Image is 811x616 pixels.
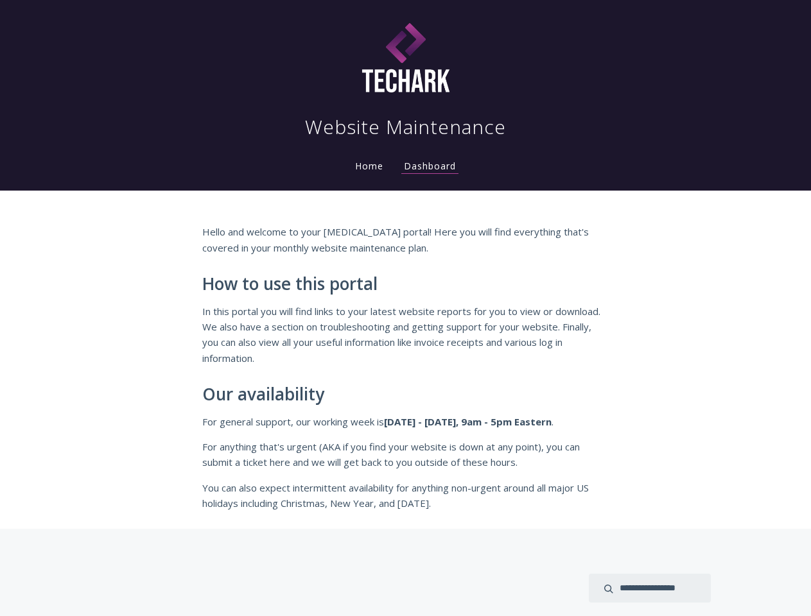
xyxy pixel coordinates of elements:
p: For general support, our working week is . [202,414,609,429]
h1: Website Maintenance [305,114,506,140]
p: For anything that's urgent (AKA if you find your website is down at any point), you can submit a ... [202,439,609,470]
a: Dashboard [401,160,458,174]
input: search input [589,574,711,603]
p: In this portal you will find links to your latest website reports for you to view or download. We... [202,304,609,366]
p: You can also expect intermittent availability for anything non-urgent around all major US holiday... [202,480,609,511]
h2: How to use this portal [202,275,609,294]
strong: [DATE] - [DATE], 9am - 5pm Eastern [384,415,552,428]
h2: Our availability [202,385,609,404]
p: Hello and welcome to your [MEDICAL_DATA] portal! Here you will find everything that's covered in ... [202,224,609,255]
a: Home [353,160,386,172]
